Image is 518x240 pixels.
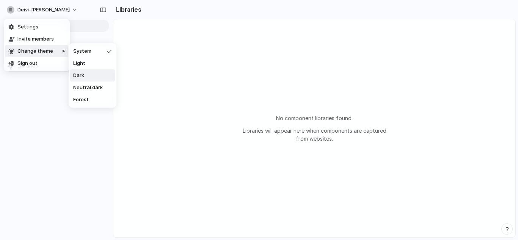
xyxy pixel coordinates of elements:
[73,72,84,79] span: Dark
[73,60,85,67] span: Light
[73,96,89,104] span: Forest
[17,60,38,67] span: Sign out
[17,23,38,31] span: Settings
[73,47,91,55] span: System
[73,84,103,91] span: Neutral dark
[17,47,53,55] span: Change theme
[17,35,54,43] span: Invite members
